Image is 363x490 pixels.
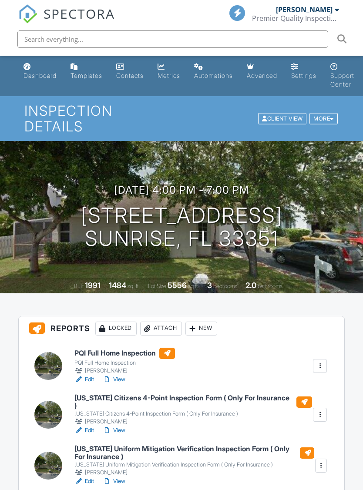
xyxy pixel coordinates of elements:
h6: [US_STATE] Citizens 4-Point Inspection Form ( Only For Insurance ) [74,394,312,409]
div: Metrics [158,72,180,79]
a: [US_STATE] Citizens 4-Point Inspection Form ( Only For Insurance ) [US_STATE] Citizens 4-Point In... [74,394,312,426]
div: Locked [95,322,137,336]
a: Templates [67,59,106,84]
div: 2.0 [245,281,256,290]
span: bathrooms [258,283,282,289]
span: sq. ft. [128,283,140,289]
a: SPECTORA [18,12,115,30]
a: Edit [74,477,94,486]
a: Metrics [154,59,184,84]
div: [US_STATE] Citizens 4-Point Inspection Form ( Only For Insurance ) [74,410,312,417]
h6: PQI Full Home Inspection [74,348,175,359]
div: Dashboard [24,72,57,79]
span: SPECTORA [44,4,115,23]
a: Advanced [243,59,281,84]
a: View [103,477,125,486]
h1: Inspection Details [24,103,339,134]
div: [PERSON_NAME] [74,366,175,375]
div: PQI Full Home Inspection [74,359,175,366]
div: 5556 [168,281,187,290]
a: Support Center [327,59,358,93]
h1: [STREET_ADDRESS] Sunrise, FL 33351 [81,204,282,250]
a: PQI Full Home Inspection PQI Full Home Inspection [PERSON_NAME] [74,348,175,376]
div: Premier Quality Inspections [252,14,339,23]
span: Lot Size [148,283,166,289]
a: Dashboard [20,59,60,84]
div: 1991 [85,281,101,290]
span: bedrooms [213,283,237,289]
a: Edit [74,375,94,384]
img: The Best Home Inspection Software - Spectora [18,4,37,23]
h3: [DATE] 4:00 pm - 7:00 pm [114,184,249,196]
div: [PERSON_NAME] [74,468,314,477]
div: [PERSON_NAME] [74,417,312,426]
div: Support Center [330,72,354,88]
a: Client View [257,115,309,121]
div: More [309,113,338,124]
div: [US_STATE] Uniform Mitigation Verification Inspection Form ( Only For Insurance ) [74,461,314,468]
div: 1484 [109,281,126,290]
div: Contacts [116,72,144,79]
div: Automations [194,72,233,79]
a: Automations (Basic) [191,59,236,84]
h6: [US_STATE] Uniform Mitigation Verification Inspection Form ( Only For Insurance ) [74,445,314,460]
div: Settings [291,72,316,79]
div: Advanced [247,72,277,79]
a: [US_STATE] Uniform Mitigation Verification Inspection Form ( Only For Insurance ) [US_STATE] Unif... [74,445,314,477]
div: [PERSON_NAME] [276,5,333,14]
div: Templates [71,72,102,79]
a: View [103,375,125,384]
div: Client View [258,113,306,124]
h3: Reports [19,316,345,341]
a: Contacts [113,59,147,84]
a: Settings [288,59,320,84]
a: Edit [74,426,94,435]
a: View [103,426,125,435]
input: Search everything... [17,30,328,48]
div: Attach [140,322,182,336]
div: 3 [207,281,212,290]
span: Built [74,283,84,289]
div: New [185,322,217,336]
span: sq.ft. [188,283,199,289]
